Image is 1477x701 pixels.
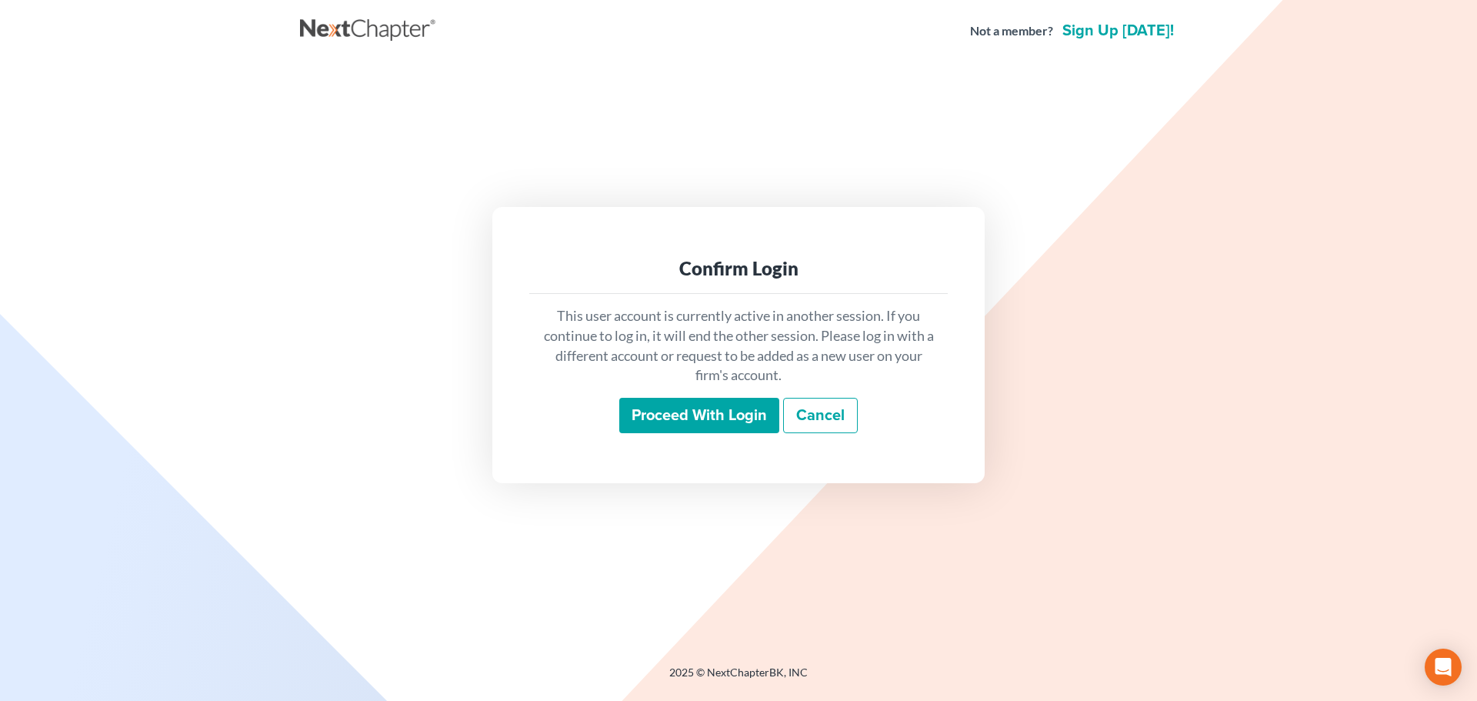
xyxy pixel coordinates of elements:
[1425,649,1462,686] div: Open Intercom Messenger
[300,665,1177,693] div: 2025 © NextChapterBK, INC
[542,256,935,281] div: Confirm Login
[970,22,1053,40] strong: Not a member?
[619,398,779,433] input: Proceed with login
[542,306,935,386] p: This user account is currently active in another session. If you continue to log in, it will end ...
[1059,23,1177,38] a: Sign up [DATE]!
[783,398,858,433] a: Cancel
